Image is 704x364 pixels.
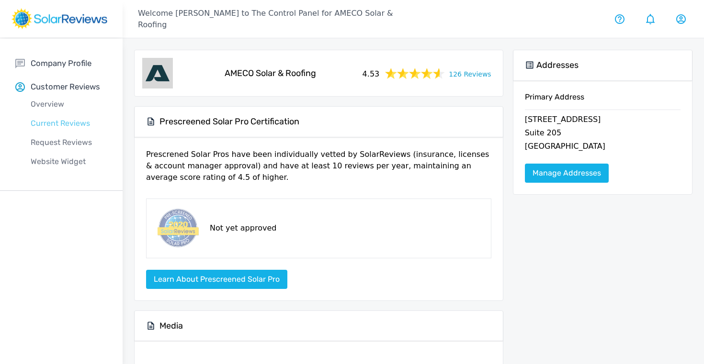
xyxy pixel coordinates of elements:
a: Request Reviews [15,133,123,152]
p: Current Reviews [15,118,123,129]
a: Learn about Prescreened Solar Pro [146,275,287,284]
p: [STREET_ADDRESS] [525,114,681,127]
p: Prescrened Solar Pros have been individually vetted by SolarReviews (insurance, licenses & accoun... [146,149,491,191]
p: Welcome [PERSON_NAME] to The Control Panel for AMECO Solar & Roofing [138,8,413,31]
a: 126 Reviews [449,67,491,79]
p: Customer Reviews [31,81,100,93]
p: Overview [15,99,123,110]
h6: Primary Address [525,92,681,110]
h5: Media [159,320,183,331]
p: Company Profile [31,57,91,69]
p: Request Reviews [15,137,123,148]
h5: Prescreened Solar Pro Certification [159,116,299,127]
h5: AMECO Solar & Roofing [225,68,316,79]
p: Not yet approved [210,222,276,234]
a: Manage Addresses [525,164,609,183]
p: Suite 205 [525,127,681,141]
a: Overview [15,95,123,114]
img: prescreened-badge.png [154,207,200,250]
a: Current Reviews [15,114,123,133]
p: [GEOGRAPHIC_DATA] [525,141,681,154]
p: Website Widget [15,156,123,167]
button: Learn about Prescreened Solar Pro [146,270,287,289]
span: 4.53 [363,66,380,80]
h5: Addresses [536,60,579,71]
a: Website Widget [15,152,123,171]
